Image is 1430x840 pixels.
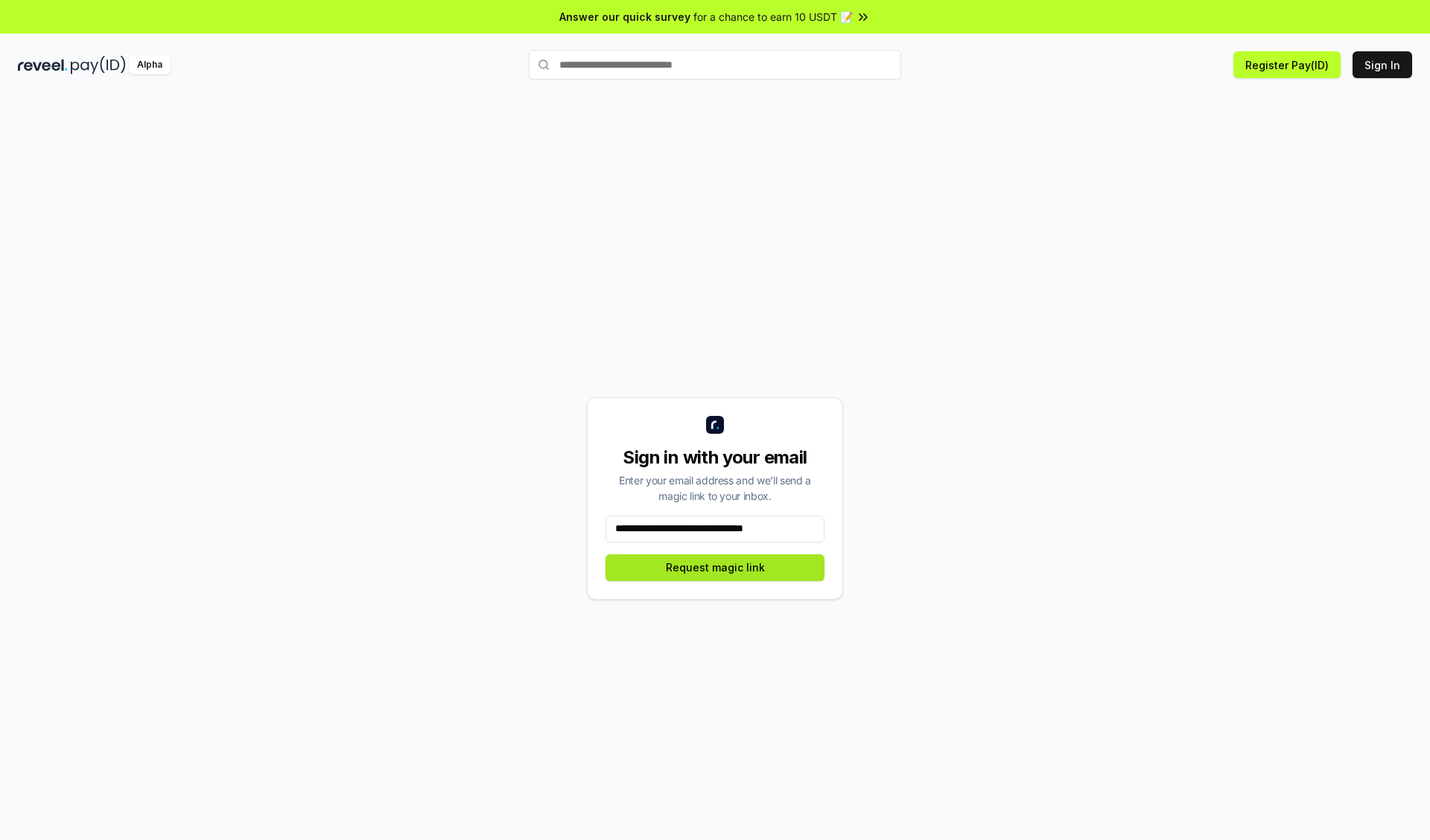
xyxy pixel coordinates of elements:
button: Request magic link [606,554,824,581]
button: Register Pay(ID) [1233,51,1341,78]
div: Alpha [129,56,171,74]
div: Enter your email address and we’ll send a magic link to your inbox. [606,472,824,504]
img: logo_small [706,416,724,434]
div: Sign in with your email [606,446,824,469]
span: for a chance to earn 10 USDT 📝 [693,9,853,25]
button: Sign In [1353,51,1412,78]
img: reveel_dark [18,56,68,74]
img: pay_id [71,56,126,74]
span: Answer our quick survey [559,9,690,25]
